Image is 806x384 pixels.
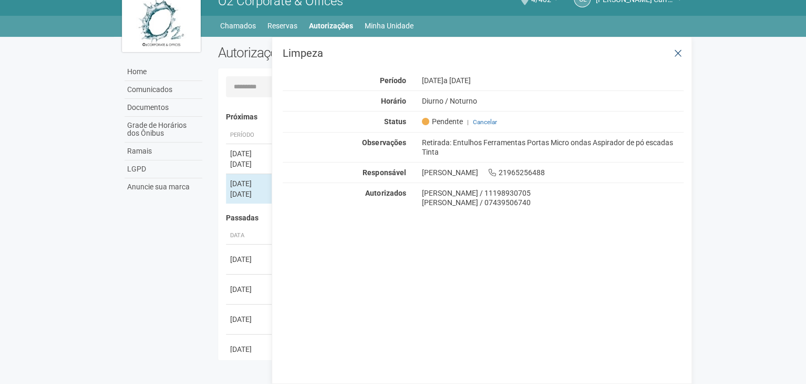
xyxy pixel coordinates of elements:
[414,138,691,157] div: Retirada: Entulhos Ferramentas Portas Micro ondas Aspirador de pó escadas Tinta
[414,76,691,85] div: [DATE]
[384,117,406,126] strong: Status
[443,76,470,85] span: a [DATE]
[226,113,676,121] h4: Próximas
[230,148,269,159] div: [DATE]
[218,45,443,60] h2: Autorizações
[414,168,691,177] div: [PERSON_NAME] 21965256488
[379,76,406,85] strong: Período
[380,97,406,105] strong: Horário
[226,227,273,245] th: Data
[125,99,202,117] a: Documentos
[414,96,691,106] div: Diurno / Noturno
[467,118,468,126] span: |
[226,214,676,222] h4: Passadas
[363,168,406,177] strong: Responsável
[472,118,497,126] a: Cancelar
[267,18,297,33] a: Reservas
[309,18,353,33] a: Autorizações
[365,189,406,197] strong: Autorizados
[421,198,684,207] div: [PERSON_NAME] / 07439506740
[220,18,256,33] a: Chamados
[125,160,202,178] a: LGPD
[125,81,202,99] a: Comunicados
[125,178,202,196] a: Anuncie sua marca
[125,117,202,143] a: Grade de Horários dos Ônibus
[230,284,269,295] div: [DATE]
[226,127,273,144] th: Período
[362,138,406,147] strong: Observações
[230,159,269,169] div: [DATE]
[230,254,269,265] div: [DATE]
[283,48,684,58] h3: Limpeza
[230,189,269,199] div: [DATE]
[365,18,414,33] a: Minha Unidade
[230,178,269,189] div: [DATE]
[421,188,684,198] div: [PERSON_NAME] / 11198930705
[125,63,202,81] a: Home
[230,344,269,355] div: [DATE]
[421,117,462,126] span: Pendente
[125,143,202,160] a: Ramais
[230,314,269,325] div: [DATE]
